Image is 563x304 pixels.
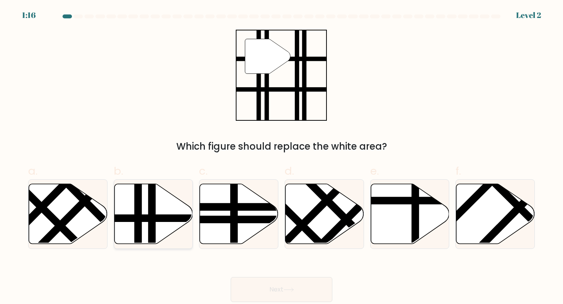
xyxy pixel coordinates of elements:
div: Which figure should replace the white area? [33,139,530,154]
button: Next [231,277,332,302]
span: b. [114,163,123,179]
span: c. [199,163,208,179]
span: f. [455,163,461,179]
span: d. [285,163,294,179]
g: " [245,39,290,74]
div: Level 2 [516,9,541,21]
div: 1:16 [22,9,36,21]
span: a. [28,163,38,179]
span: e. [370,163,379,179]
